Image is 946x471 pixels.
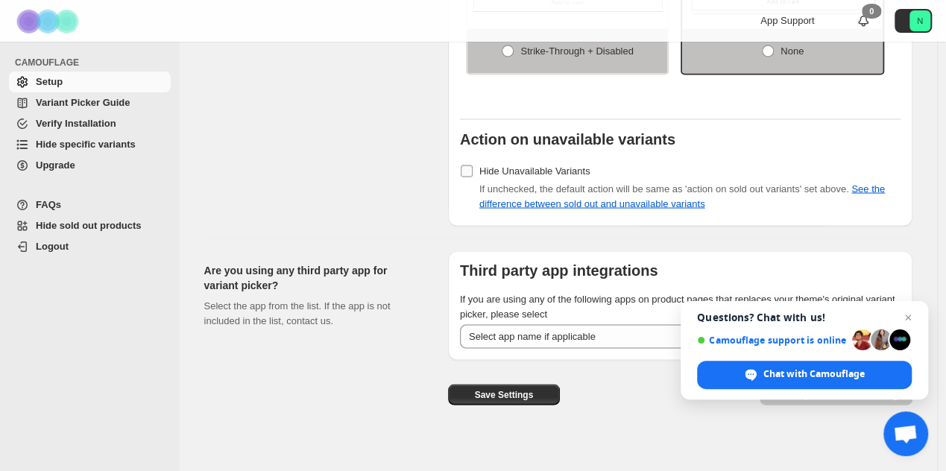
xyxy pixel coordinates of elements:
[36,199,61,210] span: FAQs
[460,293,895,319] span: If you are using any of the following apps on product pages that replaces your theme's original v...
[697,335,847,346] span: Camouflage support is online
[9,155,171,176] a: Upgrade
[9,72,171,92] a: Setup
[760,15,814,26] span: App Support
[862,4,881,19] div: 0
[856,13,871,28] a: 0
[448,384,560,405] button: Save Settings
[204,300,391,326] span: Select the app from the list. If the app is not included in the list, contact us.
[883,411,928,456] div: Open chat
[697,312,912,323] span: Questions? Chat with us!
[36,220,142,231] span: Hide sold out products
[9,92,171,113] a: Variant Picker Guide
[9,236,171,257] a: Logout
[520,45,633,56] span: Strike-through + Disabled
[9,113,171,134] a: Verify Installation
[474,388,533,400] span: Save Settings
[9,195,171,215] a: FAQs
[15,57,171,69] span: CAMOUFLAGE
[36,139,136,150] span: Hide specific variants
[9,215,171,236] a: Hide sold out products
[36,97,130,108] span: Variant Picker Guide
[36,241,69,252] span: Logout
[479,183,885,209] span: If unchecked, the default action will be same as 'action on sold out variants' set above.
[36,76,63,87] span: Setup
[697,361,912,389] div: Chat with Camouflage
[479,165,590,176] span: Hide Unavailable Variants
[763,367,865,381] span: Chat with Camouflage
[909,10,930,31] span: Avatar with initials N
[460,262,658,278] b: Third party app integrations
[12,1,86,42] img: Camouflage
[204,262,424,292] h2: Are you using any third party app for variant picker?
[917,16,923,25] text: N
[36,118,116,129] span: Verify Installation
[36,159,75,171] span: Upgrade
[899,309,917,326] span: Close chat
[781,45,804,56] span: None
[9,134,171,155] a: Hide specific variants
[895,9,932,33] button: Avatar with initials N
[460,130,675,147] b: Action on unavailable variants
